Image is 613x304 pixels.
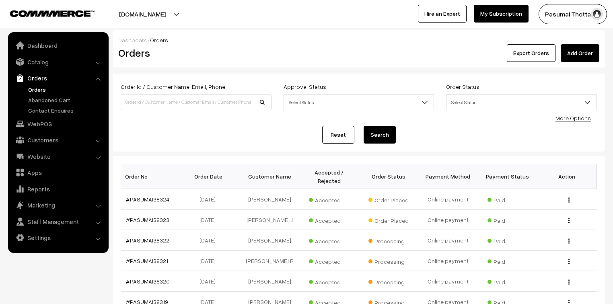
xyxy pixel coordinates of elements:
a: COMMMERCE [10,8,80,18]
a: Apps [10,165,106,180]
td: [DATE] [180,230,240,251]
th: Accepted / Rejected [299,164,359,189]
a: Orders [10,71,106,85]
label: Order Id / Customer Name, Email, Phone [121,82,225,91]
th: Payment Method [418,164,478,189]
th: Order No [121,164,181,189]
span: Select Status [446,94,597,110]
span: Select Status [284,94,434,110]
span: Accepted [309,194,349,204]
td: [PERSON_NAME] [240,189,299,210]
img: Menu [568,259,570,264]
span: Processing [368,276,409,286]
td: Online payment [418,271,478,292]
button: Export Orders [507,44,555,62]
span: Paid [488,194,528,204]
a: Settings [10,230,106,245]
span: Select Status [284,95,434,109]
span: Accepted [309,255,349,266]
a: My Subscription [474,5,529,23]
button: Search [364,126,396,144]
td: [PERSON_NAME] J [240,210,299,230]
img: Menu [568,197,570,203]
a: Website [10,149,106,164]
td: [DATE] [180,251,240,271]
th: Action [537,164,597,189]
a: Staff Management [10,214,106,229]
span: Accepted [309,276,349,286]
a: #PASUMAI38324 [126,196,169,203]
span: Paid [488,255,528,266]
th: Order Status [359,164,418,189]
a: Reset [322,126,354,144]
th: Customer Name [240,164,299,189]
span: Orders [150,37,168,43]
td: Online payment [418,251,478,271]
a: More Options [555,115,591,121]
th: Payment Status [478,164,537,189]
input: Order Id / Customer Name / Customer Email / Customer Phone [121,94,272,110]
span: Order Placed [368,214,409,225]
a: Dashboard [10,38,106,53]
div: / [118,36,599,44]
a: Catalog [10,55,106,69]
td: Online payment [418,210,478,230]
span: Accepted [309,214,349,225]
span: Paid [488,214,528,225]
button: Pasumai Thotta… [539,4,607,24]
td: [PERSON_NAME] R [240,251,299,271]
td: [DATE] [180,189,240,210]
td: [DATE] [180,210,240,230]
span: Processing [368,255,409,266]
img: COMMMERCE [10,10,95,16]
img: Menu [568,238,570,244]
a: Dashboard [118,37,148,43]
a: #PASUMAI38321 [126,257,168,264]
a: Abandoned Cart [26,96,106,104]
a: Orders [26,85,106,94]
span: Select Status [446,95,597,109]
a: #PASUMAI38322 [126,237,169,244]
a: Hire an Expert [418,5,467,23]
a: #PASUMAI38320 [126,278,170,285]
td: [PERSON_NAME] [240,271,299,292]
span: Paid [488,276,528,286]
a: Marketing [10,198,106,212]
a: WebPOS [10,117,106,131]
h2: Orders [118,47,271,59]
label: Approval Status [284,82,326,91]
span: Processing [368,235,409,245]
button: [DOMAIN_NAME] [91,4,194,24]
a: #PASUMAI38323 [126,216,169,223]
a: Reports [10,182,106,196]
img: user [591,8,603,20]
td: Online payment [418,189,478,210]
img: Menu [568,279,570,285]
td: [DATE] [180,271,240,292]
a: Contact Enquires [26,106,106,115]
img: Menu [568,218,570,223]
th: Order Date [180,164,240,189]
a: Add Order [561,44,599,62]
span: Paid [488,235,528,245]
span: Accepted [309,235,349,245]
td: Online payment [418,230,478,251]
td: [PERSON_NAME] [240,230,299,251]
label: Order Status [446,82,479,91]
span: Order Placed [368,194,409,204]
a: Customers [10,133,106,147]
